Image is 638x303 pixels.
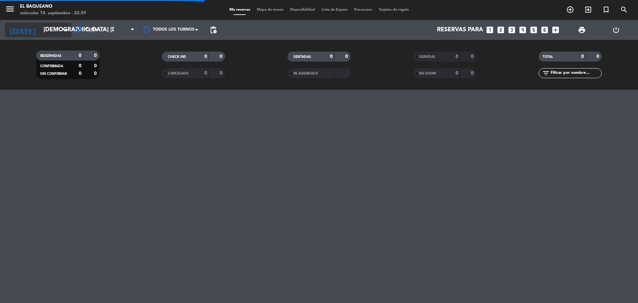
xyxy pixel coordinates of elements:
[351,8,375,12] span: Pre-acceso
[79,53,81,58] strong: 0
[226,8,254,12] span: Mis reservas
[599,20,633,40] div: LOG OUT
[612,26,620,34] i: power_settings_new
[287,8,318,12] span: Disponibilidad
[94,53,98,58] strong: 0
[596,54,600,59] strong: 0
[507,26,516,34] i: looks_3
[204,71,207,76] strong: 0
[496,26,505,34] i: looks_two
[542,69,550,77] i: filter_list
[437,27,483,33] span: Reservas para
[168,72,188,75] span: CANCELADA
[581,54,584,59] strong: 0
[578,26,586,34] span: print
[518,26,527,34] i: looks_4
[204,54,207,59] strong: 0
[584,6,592,14] i: exit_to_app
[566,6,574,14] i: add_circle_outline
[5,23,40,37] i: [DATE]
[168,55,186,59] span: CHECK INS
[94,64,98,68] strong: 0
[209,26,217,34] span: pending_actions
[485,26,494,34] i: looks_one
[40,54,61,58] span: RESERVADAS
[330,54,333,59] strong: 0
[220,54,224,59] strong: 0
[220,71,224,76] strong: 0
[419,72,436,75] span: NO SHOW
[529,26,538,34] i: looks_5
[40,72,67,76] span: SIN CONFIRMAR
[551,26,560,34] i: add_box
[293,55,311,59] span: SENTADAS
[419,55,435,59] span: SERVIDAS
[20,10,86,17] div: miércoles 10. septiembre - 22:39
[543,55,553,59] span: TOTAL
[254,8,287,12] span: Mapa de mesas
[20,3,86,10] div: El Baqueano
[293,72,318,75] span: RE AGENDADA
[79,71,81,76] strong: 0
[471,54,475,59] strong: 0
[456,54,458,59] strong: 0
[540,26,549,34] i: looks_6
[471,71,475,76] strong: 0
[62,26,70,34] i: arrow_drop_down
[5,4,15,14] i: menu
[456,71,458,76] strong: 0
[40,65,63,68] span: CONFIRMADA
[375,8,412,12] span: Tarjetas de regalo
[550,70,601,77] input: Filtrar por nombre...
[318,8,351,12] span: Lista de Espera
[345,54,349,59] strong: 0
[602,6,610,14] i: turned_in_not
[79,64,81,68] strong: 0
[86,28,97,32] span: Cena
[620,6,628,14] i: search
[94,71,98,76] strong: 0
[5,4,15,16] button: menu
